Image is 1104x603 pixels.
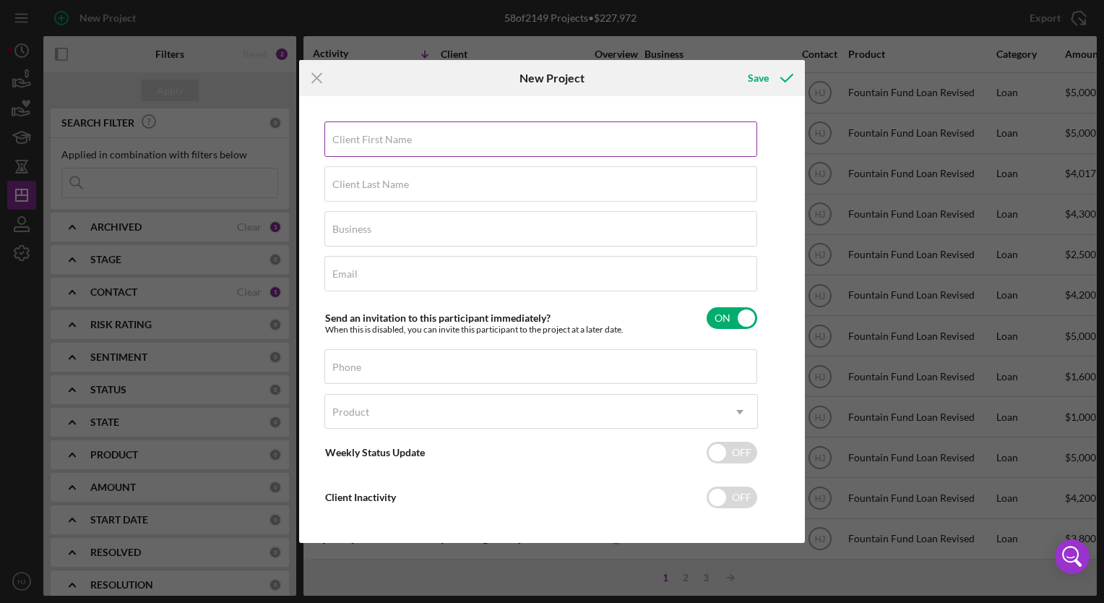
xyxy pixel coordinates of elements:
div: Product [332,406,369,418]
button: Save [733,64,805,93]
label: Send an invitation to this participant immediately? [325,312,551,324]
div: When this is disabled, you can invite this participant to the project at a later date. [325,325,624,335]
label: Phone [332,362,361,373]
label: Business [332,223,371,235]
div: Open Intercom Messenger [1055,539,1090,574]
div: Save [748,64,769,93]
label: Client Inactivity [325,491,396,503]
label: Client First Name [332,134,412,145]
label: Client Last Name [332,179,409,190]
label: Weekly Status Update [325,446,425,458]
label: Email [332,268,358,280]
h6: New Project [519,72,585,85]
